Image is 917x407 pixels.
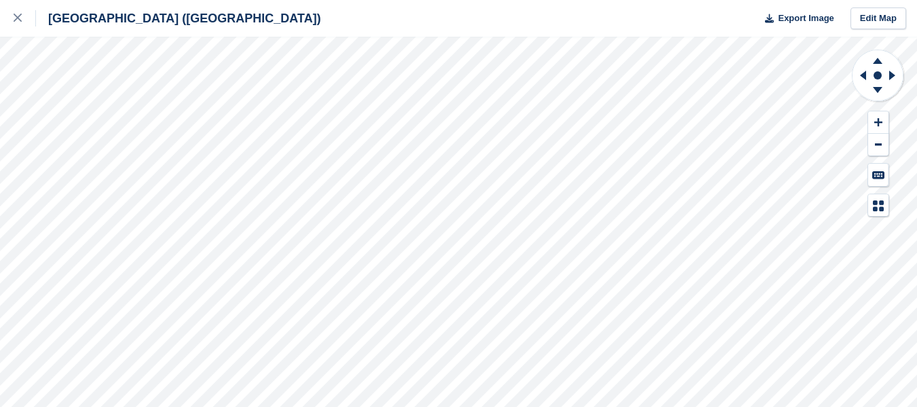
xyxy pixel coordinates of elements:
[868,194,888,217] button: Map Legend
[868,164,888,186] button: Keyboard Shortcuts
[868,111,888,134] button: Zoom In
[778,12,834,25] span: Export Image
[757,7,834,30] button: Export Image
[868,134,888,156] button: Zoom Out
[36,10,321,26] div: [GEOGRAPHIC_DATA] ([GEOGRAPHIC_DATA])
[850,7,906,30] a: Edit Map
